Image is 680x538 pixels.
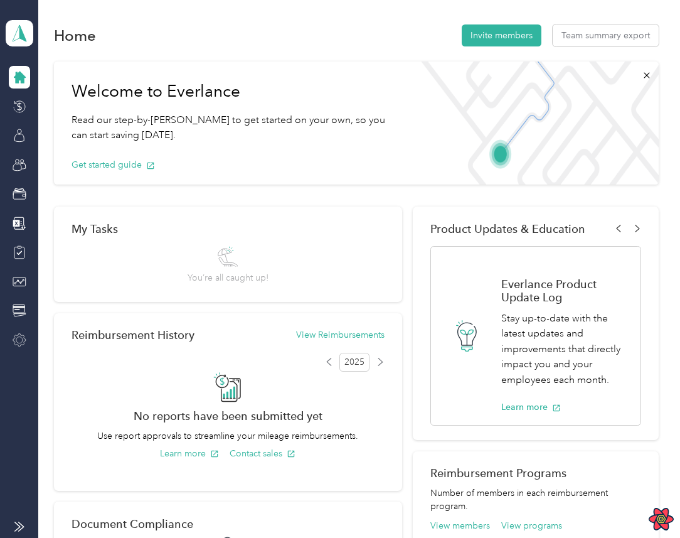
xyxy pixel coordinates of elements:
button: View programs [501,519,562,532]
h1: Welcome to Everlance [72,82,394,102]
span: 2025 [339,353,369,372]
iframe: Everlance-gr Chat Button Frame [610,468,680,538]
h2: No reports have been submitted yet [72,409,385,422]
p: Number of members in each reimbursement program. [430,487,640,513]
p: Read our step-by-[PERSON_NAME] to get started on your own, so you can start saving [DATE]. [72,112,394,143]
button: Learn more [501,401,561,414]
button: View Reimbursements [296,328,385,342]
h2: Document Compliance [72,517,193,530]
button: Get started guide [72,158,155,171]
button: Open React Query Devtools [649,507,674,532]
button: Learn more [160,447,219,460]
span: Product Updates & Education [430,222,585,235]
button: Team summary export [553,24,659,46]
button: Invite members [462,24,541,46]
button: View members [430,519,490,532]
span: You’re all caught up! [188,271,268,284]
div: My Tasks [72,222,385,235]
img: Welcome to everlance [412,62,659,185]
h1: Everlance Product Update Log [501,277,627,304]
h2: Reimbursement Programs [430,466,640,480]
p: Use report approvals to streamline your mileage reimbursements. [72,429,385,443]
button: Contact sales [230,447,295,460]
h2: Reimbursement History [72,328,194,342]
h1: Home [54,29,96,42]
p: Stay up-to-date with the latest updates and improvements that directly impact you and your employ... [501,311,627,388]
